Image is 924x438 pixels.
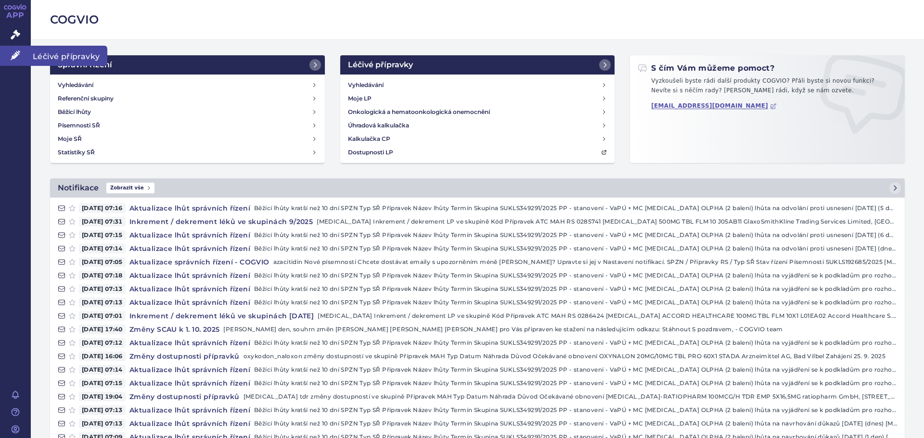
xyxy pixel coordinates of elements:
[254,419,897,428] p: Běžící lhůty kratší než 10 dní SPZN Typ SŘ Přípravek Název lhůty Termín Skupina SUKLS349291/2025 ...
[254,230,897,240] p: Běžící lhůty kratší než 10 dní SPZN Typ SŘ Přípravek Název lhůty Termín Skupina SUKLS349291/2025 ...
[58,148,95,157] h4: Statistiky SŘ
[79,351,126,361] span: [DATE] 16:06
[79,284,126,294] span: [DATE] 07:13
[340,55,615,75] a: Léčivé přípravky
[254,378,897,388] p: Běžící lhůty kratší než 10 dní SPZN Typ SŘ Přípravek Název lhůty Termín Skupina SUKLS349291/2025 ...
[79,378,126,388] span: [DATE] 07:15
[348,148,393,157] h4: Dostupnosti LP
[79,203,126,213] span: [DATE] 07:16
[348,94,372,103] h4: Moje LP
[126,284,254,294] h4: Aktualizace lhůt správních řízení
[638,63,774,74] h2: S čím Vám můžeme pomoct?
[79,271,126,280] span: [DATE] 07:18
[254,244,897,253] p: Běžící lhůty kratší než 10 dní SPZN Typ SŘ Přípravek Název lhůty Termín Skupina SUKLS349291/2025 ...
[348,59,413,71] h2: Léčivé přípravky
[79,244,126,253] span: [DATE] 07:14
[344,78,611,92] a: Vyhledávání
[79,365,126,375] span: [DATE] 07:14
[344,119,611,132] a: Úhradová kalkulačka
[254,405,897,415] p: Běžící lhůty kratší než 10 dní SPZN Typ SŘ Přípravek Název lhůty Termín Skupina SUKLS349291/2025 ...
[126,378,254,388] h4: Aktualizace lhůt správních řízení
[651,102,777,110] a: [EMAIL_ADDRESS][DOMAIN_NAME]
[58,121,100,130] h4: Písemnosti SŘ
[54,78,321,92] a: Vyhledávání
[58,80,93,90] h4: Vyhledávání
[126,392,244,401] h4: Změny dostupnosti přípravků
[79,311,126,321] span: [DATE] 07:01
[254,338,897,348] p: Běžící lhůty kratší než 10 dní SPZN Typ SŘ Přípravek Název lhůty Termín Skupina SUKLS349291/2025 ...
[54,132,321,146] a: Moje SŘ
[79,217,126,226] span: [DATE] 07:31
[223,325,897,334] p: [PERSON_NAME] den, souhrn změn [PERSON_NAME] [PERSON_NAME] [PERSON_NAME] pro Vás připraven ke sta...
[348,134,390,144] h4: Kalkulačka CP
[58,107,91,117] h4: Běžící lhůty
[79,392,126,401] span: [DATE] 19:04
[58,134,82,144] h4: Moje SŘ
[317,217,897,226] p: [MEDICAL_DATA] Inkrement / dekrement LP ve skupině Kód Přípravek ATC MAH RS 0285741 [MEDICAL_DATA...
[126,325,224,334] h4: Změny SCAU k 1. 10. 2025
[638,76,897,99] p: Vyzkoušeli byste rádi další produkty COGVIO? Přáli byste si novou funkci? Nevíte si s něčím rady?...
[318,311,897,321] p: [MEDICAL_DATA] Inkrement / dekrement LP ve skupině Kód Přípravek ATC MAH RS 0286424 [MEDICAL_DATA...
[54,92,321,105] a: Referenční skupiny
[348,80,384,90] h4: Vyhledávání
[58,182,99,194] h2: Notifikace
[126,351,244,361] h4: Změny dostupnosti přípravků
[126,338,254,348] h4: Aktualizace lhůt správních řízení
[254,284,897,294] p: Běžící lhůty kratší než 10 dní SPZN Typ SŘ Přípravek Název lhůty Termín Skupina SUKLS349291/2025 ...
[348,121,409,130] h4: Úhradová kalkulačka
[126,203,254,213] h4: Aktualizace lhůt správních řízení
[126,230,254,240] h4: Aktualizace lhůt správních řízení
[126,257,273,267] h4: Aktualizace správních řízení - COGVIO
[79,325,126,334] span: [DATE] 17:40
[254,298,897,307] p: Běžící lhůty kratší než 10 dní SPZN Typ SŘ Přípravek Název lhůty Termín Skupina SUKLS349291/2025 ...
[244,392,897,401] p: [MEDICAL_DATA] tdr změny dostupností ve skupině Přípravek MAH Typ Datum Náhrada Důvod Očekávané o...
[344,92,611,105] a: Moje LP
[79,257,126,267] span: [DATE] 07:05
[31,46,107,66] span: Léčivé přípravky
[106,183,154,193] span: Zobrazit vše
[79,405,126,415] span: [DATE] 07:13
[126,217,317,226] h4: Inkrement / dekrement léků ve skupinách 9/2025
[244,351,897,361] p: oxykodon_naloxon změny dostupností ve skupině Přípravek MAH Typ Datum Náhrada Důvod Očekávané obn...
[126,244,254,253] h4: Aktualizace lhůt správních řízení
[79,298,126,307] span: [DATE] 07:13
[126,419,254,428] h4: Aktualizace lhůt správních řízení
[273,257,897,267] p: azacitidin Nové písemnosti Chcete dostávat emaily s upozorněním méně [PERSON_NAME]? Upravte si je...
[54,146,321,159] a: Statistiky SŘ
[344,132,611,146] a: Kalkulačka CP
[79,230,126,240] span: [DATE] 07:15
[348,107,490,117] h4: Onkologická a hematoonkologická onemocnění
[54,119,321,132] a: Písemnosti SŘ
[344,105,611,119] a: Onkologická a hematoonkologická onemocnění
[344,146,611,159] a: Dostupnosti LP
[79,338,126,348] span: [DATE] 07:12
[126,405,254,415] h4: Aktualizace lhůt správních řízení
[50,178,905,198] a: NotifikaceZobrazit vše
[126,298,254,307] h4: Aktualizace lhůt správních řízení
[50,55,325,75] a: Správní řízení
[58,94,114,103] h4: Referenční skupiny
[126,311,318,321] h4: Inkrement / dekrement léků ve skupinách [DATE]
[254,271,897,280] p: Běžící lhůty kratší než 10 dní SPZN Typ SŘ Přípravek Název lhůty Termín Skupina SUKLS349291/2025 ...
[254,203,897,213] p: Běžící lhůty kratší než 10 dní SPZN Typ SŘ Přípravek Název lhůty Termín Skupina SUKLS349291/2025 ...
[79,419,126,428] span: [DATE] 07:13
[254,365,897,375] p: Běžící lhůty kratší než 10 dní SPZN Typ SŘ Přípravek Název lhůty Termín Skupina SUKLS349291/2025 ...
[126,365,254,375] h4: Aktualizace lhůt správních řízení
[126,271,254,280] h4: Aktualizace lhůt správních řízení
[54,105,321,119] a: Běžící lhůty
[50,12,905,28] h2: COGVIO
